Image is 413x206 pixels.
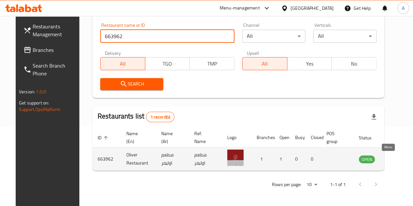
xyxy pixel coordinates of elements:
span: Search Branch Phone [33,62,79,77]
div: All [313,30,376,43]
button: TGO [145,57,190,70]
span: 1.0.0 [36,87,46,96]
p: 1-1 of 1 [330,181,346,189]
th: Logo [222,128,251,148]
button: TMP [189,57,234,70]
span: Search [105,80,158,88]
td: مطعم اوليفر [189,148,222,171]
h2: Restaurants list [98,111,174,122]
td: Oliver Restaurant [121,148,156,171]
span: TMP [192,59,232,69]
span: Yes [290,59,329,69]
button: All [100,57,145,70]
td: مطعم اوليفر [156,148,189,171]
span: All [103,59,143,69]
span: Status [359,134,380,142]
span: POS group [326,130,346,145]
table: enhanced table [92,128,410,171]
a: Branches [18,42,85,58]
div: Rows per page: [304,180,320,190]
div: Export file [366,109,382,125]
span: A [402,5,405,12]
span: TGO [148,59,187,69]
div: Total records count [146,112,174,122]
td: 0 [290,148,306,171]
a: Support.OpsPlatform [19,105,60,114]
span: ID [98,134,110,142]
h2: Restaurant search [100,7,376,17]
span: Branches [33,46,79,54]
a: Restaurants Management [18,19,85,42]
span: All [245,59,285,69]
span: Get support on: [19,99,49,107]
img: Oliver Restaurant [227,150,244,166]
button: Yes [287,57,332,70]
td: 1 [274,148,290,171]
a: Search Branch Phone [18,58,85,81]
td: 1 [251,148,274,171]
span: Name (En) [126,130,148,145]
td: 0 [306,148,321,171]
label: Delivery [105,51,121,55]
span: Name (Ar) [161,130,181,145]
th: Busy [290,128,306,148]
div: Menu-management [220,4,260,12]
p: Rows per page: [272,181,301,189]
label: Upsell [247,51,259,55]
button: Search [100,78,164,90]
div: [GEOGRAPHIC_DATA] [291,5,334,12]
input: Search for restaurant name or ID.. [100,30,234,43]
span: Restaurants Management [33,23,79,38]
button: No [331,57,376,70]
th: Open [274,128,290,148]
td: 663962 [92,148,121,171]
div: All [242,30,306,43]
th: Branches [251,128,274,148]
th: Closed [306,128,321,148]
span: OPEN [359,156,375,163]
span: 1 record(s) [146,114,174,120]
span: Version: [19,87,35,96]
span: No [334,59,374,69]
button: All [242,57,287,70]
span: Ref. Name [194,130,214,145]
